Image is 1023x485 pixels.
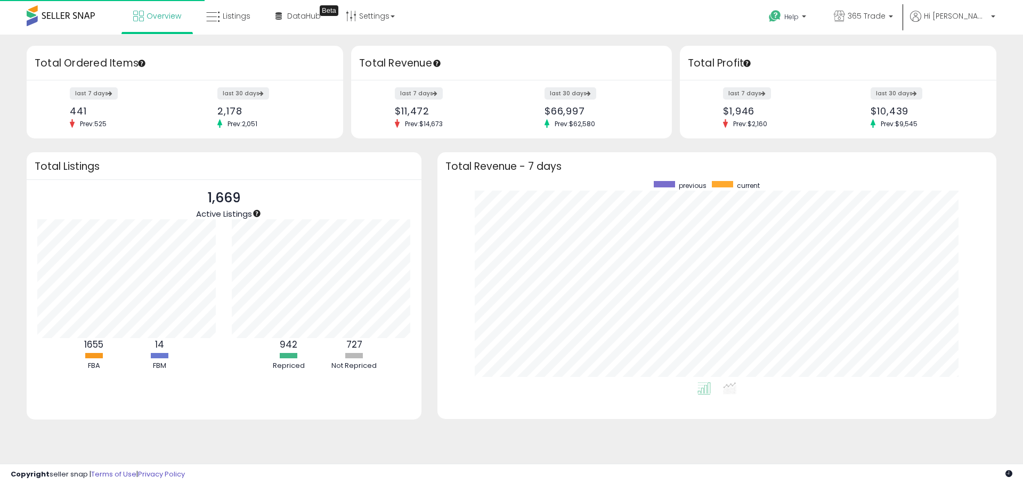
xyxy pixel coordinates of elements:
[196,188,252,208] p: 1,669
[545,87,596,100] label: last 30 days
[280,338,297,351] b: 942
[91,469,136,479] a: Terms of Use
[760,2,817,35] a: Help
[400,119,448,128] span: Prev: $14,673
[11,469,50,479] strong: Copyright
[75,119,112,128] span: Prev: 525
[679,181,707,190] span: previous
[395,87,443,100] label: last 7 days
[768,10,782,23] i: Get Help
[848,11,886,21] span: 365 Trade
[70,105,177,117] div: 441
[871,105,978,117] div: $10,439
[217,87,269,100] label: last 30 days
[728,119,773,128] span: Prev: $2,160
[287,11,321,21] span: DataHub
[137,59,147,68] div: Tooltip anchor
[395,105,504,117] div: $11,472
[549,119,600,128] span: Prev: $62,580
[196,208,252,219] span: Active Listings
[346,338,362,351] b: 727
[11,470,185,480] div: seller snap | |
[871,87,922,100] label: last 30 days
[742,59,752,68] div: Tooltip anchor
[723,105,830,117] div: $1,946
[723,87,771,100] label: last 7 days
[84,338,103,351] b: 1655
[138,469,185,479] a: Privacy Policy
[432,59,442,68] div: Tooltip anchor
[252,209,262,218] div: Tooltip anchor
[147,11,181,21] span: Overview
[217,105,324,117] div: 2,178
[910,11,995,35] a: Hi [PERSON_NAME]
[127,361,191,371] div: FBM
[359,56,664,71] h3: Total Revenue
[875,119,923,128] span: Prev: $9,545
[737,181,760,190] span: current
[545,105,653,117] div: $66,997
[35,162,413,170] h3: Total Listings
[222,119,263,128] span: Prev: 2,051
[70,87,118,100] label: last 7 days
[924,11,988,21] span: Hi [PERSON_NAME]
[688,56,988,71] h3: Total Profit
[322,361,386,371] div: Not Repriced
[62,361,126,371] div: FBA
[35,56,335,71] h3: Total Ordered Items
[320,5,338,16] div: Tooltip anchor
[155,338,164,351] b: 14
[223,11,250,21] span: Listings
[257,361,321,371] div: Repriced
[445,162,988,170] h3: Total Revenue - 7 days
[784,12,799,21] span: Help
